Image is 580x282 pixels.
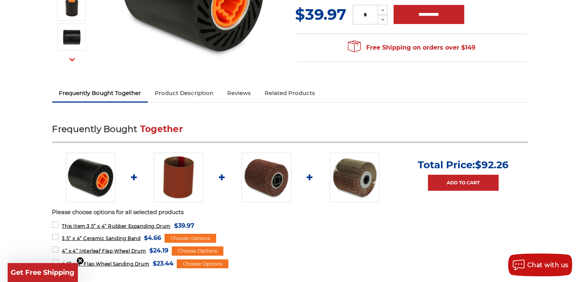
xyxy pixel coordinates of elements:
div: Get Free ShippingClose teaser [8,263,78,282]
span: 4.5” x 4” Flap Wheel Sanding Drum [62,261,149,267]
span: Chat with us [527,261,569,269]
a: Add to Cart [428,175,499,191]
span: $4.66 [144,233,161,243]
span: Get Free Shipping [11,268,75,277]
span: Together [140,124,183,134]
div: Choose Options [172,247,223,256]
img: 3.5 inch rubber expanding drum for sanding belt [66,153,116,202]
p: Total Price: [418,159,509,171]
span: $39.97 [174,221,194,231]
span: Free Shipping on orders over $149 [348,40,475,55]
p: Please choose options for all selected products [52,208,528,217]
a: Related Products [258,85,322,102]
span: Frequently Bought [52,124,137,134]
span: $23.44 [153,258,173,269]
span: 3.5” x 4” Ceramic Sanding Band [62,235,141,241]
span: $92.26 [475,159,509,171]
span: 4” x 4” Interleaf Flap Wheel Drum [62,248,146,254]
a: Reviews [220,85,258,102]
a: Product Description [148,85,220,102]
button: Chat with us [508,253,572,276]
div: Choose Options [177,259,228,269]
a: Frequently Bought Together [52,85,148,102]
img: 3.5” x 4” Rubber Expanding Drum [62,27,81,47]
div: Choose Options [165,234,216,243]
span: $24.19 [149,245,168,256]
span: $39.97 [296,5,347,24]
strong: This Item: [62,223,87,229]
span: 3.5” x 4” Rubber Expanding Drum [62,223,171,229]
button: Close teaser [76,257,84,264]
button: Next [63,51,81,68]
